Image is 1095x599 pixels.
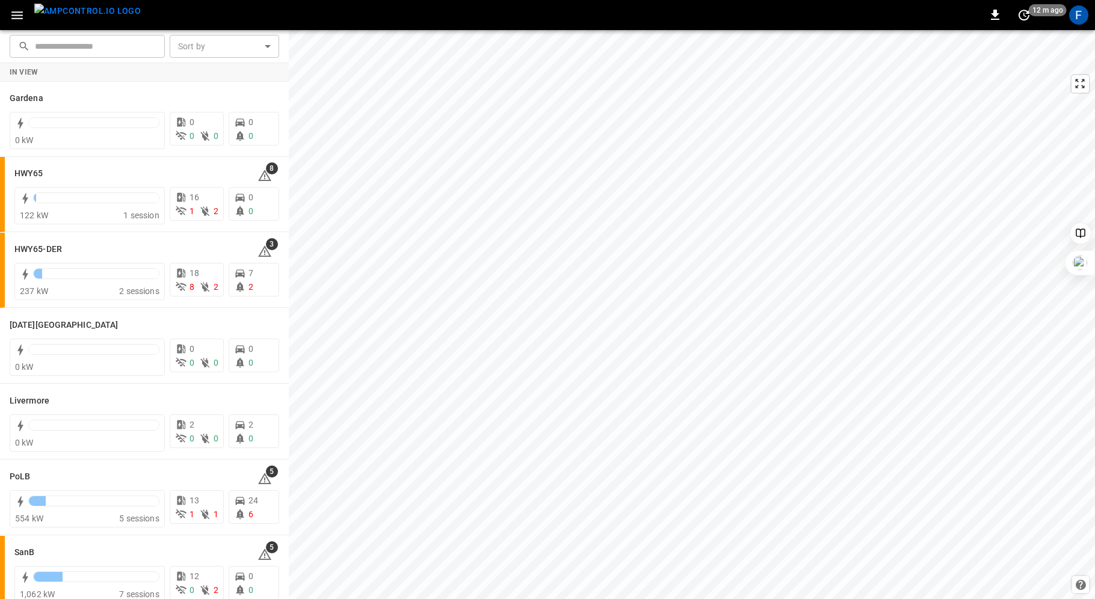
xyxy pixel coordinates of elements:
canvas: Map [289,30,1095,599]
span: 1 [190,206,194,216]
span: 0 kW [15,438,34,447]
span: 0 kW [15,362,34,372]
span: 5 [266,465,278,478]
span: 554 kW [15,514,43,523]
span: 1 [214,509,218,519]
span: 2 sessions [119,286,159,296]
span: 6 [248,509,253,519]
strong: In View [10,68,39,76]
span: 12 [190,571,199,581]
span: 16 [190,192,199,202]
span: 0 [190,344,194,354]
span: 122 kW [20,210,48,220]
span: 1,062 kW [20,589,55,599]
span: 0 kW [15,135,34,145]
h6: Gardena [10,92,43,105]
h6: Livermore [10,395,49,408]
h6: PoLB [10,470,30,484]
h6: SanB [14,546,34,559]
h6: HWY65 [14,167,43,180]
span: 2 [214,585,218,595]
h6: HWY65-DER [14,243,62,256]
span: 3 [266,238,278,250]
span: 2 [248,420,253,429]
span: 0 [248,131,253,141]
span: 7 [248,268,253,278]
span: 0 [248,344,253,354]
span: 0 [248,358,253,367]
span: 1 session [123,210,159,220]
span: 5 sessions [119,514,159,523]
span: 2 [248,282,253,292]
button: set refresh interval [1014,5,1034,25]
span: 5 [266,541,278,553]
span: 0 [190,131,194,141]
span: 0 [248,434,253,443]
span: 2 [214,282,218,292]
img: ampcontrol.io logo [34,4,141,19]
span: 0 [248,117,253,127]
span: 24 [248,496,258,505]
span: 0 [190,358,194,367]
span: 0 [214,434,218,443]
span: 0 [248,585,253,595]
div: profile-icon [1069,5,1088,25]
span: 0 [190,585,194,595]
span: 0 [190,117,194,127]
span: 237 kW [20,286,48,296]
span: 0 [214,358,218,367]
span: 0 [248,206,253,216]
span: 7 sessions [119,589,159,599]
span: 12 m ago [1029,4,1067,16]
span: 1 [190,509,194,519]
span: 2 [190,420,194,429]
span: 2 [214,206,218,216]
span: 13 [190,496,199,505]
span: 8 [266,162,278,174]
span: 0 [190,434,194,443]
h6: Karma Center [10,319,118,332]
span: 0 [214,131,218,141]
span: 18 [190,268,199,278]
span: 8 [190,282,194,292]
span: 0 [248,571,253,581]
span: 0 [248,192,253,202]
